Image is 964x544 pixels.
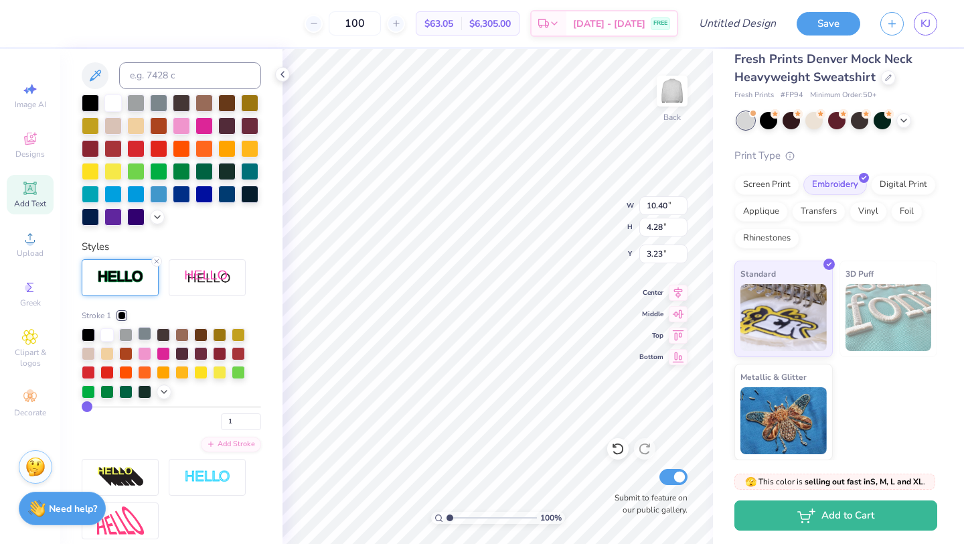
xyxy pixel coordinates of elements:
[639,288,663,297] span: Center
[97,269,144,285] img: Stroke
[920,16,931,31] span: KJ
[14,198,46,209] span: Add Text
[805,476,923,487] strong: selling out fast in S, M, L and XL
[792,202,846,222] div: Transfers
[82,239,261,255] div: Styles
[639,331,663,340] span: Top
[607,492,688,516] label: Submit to feature on our public gallery.
[734,228,799,249] div: Rhinestones
[329,11,381,36] input: – –
[797,12,860,36] button: Save
[201,437,261,452] div: Add Stroke
[97,466,144,488] img: 3d Illusion
[914,12,937,36] a: KJ
[850,202,887,222] div: Vinyl
[740,387,827,454] img: Metallic & Glitter
[17,248,44,259] span: Upload
[871,175,936,195] div: Digital Print
[846,284,932,351] img: 3D Puff
[659,78,686,105] img: Back
[663,111,681,123] div: Back
[119,62,261,89] input: e.g. 7428 c
[740,267,776,281] span: Standard
[540,512,562,524] span: 100 %
[745,476,756,488] span: 🫣
[97,506,144,535] img: Free Distort
[15,149,45,159] span: Designs
[734,51,912,85] span: Fresh Prints Denver Mock Neck Heavyweight Sweatshirt
[891,202,922,222] div: Foil
[734,175,799,195] div: Screen Print
[184,470,231,485] img: Negative Space
[740,370,807,384] span: Metallic & Glitter
[734,500,937,531] button: Add to Cart
[688,10,787,37] input: Untitled Design
[14,407,46,418] span: Decorate
[424,17,453,31] span: $63.05
[803,175,867,195] div: Embroidery
[7,347,54,368] span: Clipart & logos
[20,297,41,308] span: Greek
[846,267,874,281] span: 3D Puff
[810,90,877,101] span: Minimum Order: 50 +
[781,90,803,101] span: # FP94
[15,99,46,110] span: Image AI
[734,202,788,222] div: Applique
[734,90,774,101] span: Fresh Prints
[653,19,667,28] span: FREE
[49,502,97,515] strong: Need help?
[469,17,511,31] span: $6,305.00
[184,269,231,286] img: Shadow
[745,476,925,488] span: This color is .
[740,284,827,351] img: Standard
[639,352,663,362] span: Bottom
[573,17,645,31] span: [DATE] - [DATE]
[82,310,111,322] span: Stroke 1
[734,148,937,163] div: Print Type
[639,310,663,319] span: Middle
